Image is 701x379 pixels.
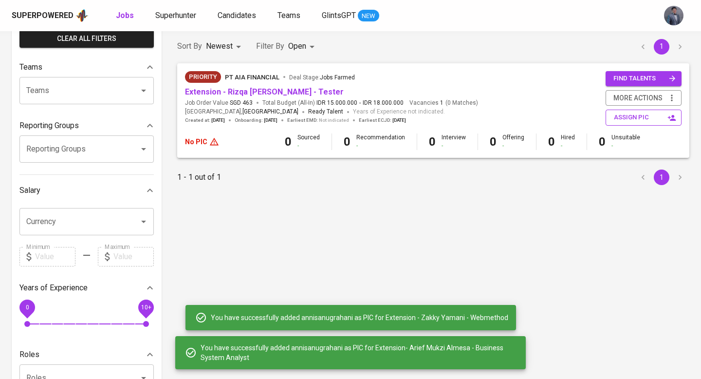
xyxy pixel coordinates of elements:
span: Earliest EMD : [287,117,349,124]
span: You have successfully added annisanugrahani as PIC for Extension - Zakky Yamani - Webmethod [211,313,508,322]
a: GlintsGPT NEW [322,10,379,22]
p: No PIC [185,137,207,147]
p: Sort By [177,40,202,52]
p: 1 - 1 out of 1 [177,171,221,183]
span: more actions [613,92,663,104]
a: Superhunter [155,10,198,22]
div: Superpowered [12,10,74,21]
input: Value [35,247,75,266]
b: 0 [548,135,555,149]
div: Recommendation [356,133,405,150]
span: Total Budget (All-In) [262,99,404,107]
span: Jobs Farmed [320,74,355,81]
img: app logo [75,8,89,23]
button: assign pic [606,110,682,126]
span: 1 [439,99,443,107]
div: - [611,142,640,150]
span: Earliest ECJD : [359,117,406,124]
b: 0 [285,135,292,149]
div: Unsuitable [611,133,640,150]
span: Onboarding : [235,117,277,124]
div: Roles [19,345,154,364]
div: Salary [19,181,154,200]
nav: pagination navigation [634,170,689,185]
span: Deal Stage : [289,74,355,81]
nav: pagination navigation [634,39,689,55]
span: assign pic [614,112,675,123]
span: Open [288,41,306,51]
a: Candidates [218,10,258,22]
a: Extension - Rizqa [PERSON_NAME] - Tester [185,87,344,96]
button: find talents [606,71,682,86]
div: New Job received from Demand Team [185,71,221,83]
div: - [297,142,320,150]
input: Value [113,247,154,266]
b: 0 [490,135,497,149]
span: Job Order Value [185,99,253,107]
span: IDR 15.000.000 [316,99,357,107]
span: IDR 18.000.000 [363,99,404,107]
span: [DATE] [392,117,406,124]
span: Created at : [185,117,225,124]
button: Open [137,84,150,97]
button: Open [137,142,150,156]
div: - [502,142,524,150]
div: Sourced [297,133,320,150]
img: jhon@glints.com [664,6,683,25]
span: Priority [185,72,221,82]
span: Teams [277,11,300,20]
span: Superhunter [155,11,196,20]
span: 10+ [141,303,151,310]
span: 0 [25,303,29,310]
div: Teams [19,57,154,77]
span: SGD 463 [230,99,253,107]
div: Offering [502,133,524,150]
span: [DATE] [211,117,225,124]
div: Open [288,38,318,56]
div: Hired [561,133,575,150]
p: Teams [19,61,42,73]
span: [GEOGRAPHIC_DATA] , [185,107,298,117]
a: Superpoweredapp logo [12,8,89,23]
div: Reporting Groups [19,116,154,135]
p: Years of Experience [19,282,88,294]
span: You have successfully added annisanugrahani as PIC for Extension- Arief Mukzi Almesa - Business S... [201,343,518,362]
b: 0 [429,135,436,149]
p: Roles [19,349,39,360]
div: - [561,142,575,150]
span: PT AIA FINANCIAL [225,74,279,81]
a: Jobs [116,10,136,22]
span: find talents [613,73,676,84]
button: more actions [606,90,682,106]
button: page 1 [654,170,669,185]
p: Salary [19,185,40,196]
span: Ready Talent [308,108,343,115]
span: Vacancies ( 0 Matches ) [409,99,478,107]
b: Jobs [116,11,134,20]
div: Interview [442,133,466,150]
button: Clear All filters [19,30,154,48]
button: Open [137,215,150,228]
p: Newest [206,40,233,52]
p: Filter By [256,40,284,52]
div: Newest [206,38,244,56]
span: NEW [358,11,379,21]
span: Candidates [218,11,256,20]
span: [DATE] [264,117,277,124]
span: Clear All filters [27,33,146,45]
span: - [359,99,361,107]
button: page 1 [654,39,669,55]
span: [GEOGRAPHIC_DATA] [242,107,298,117]
div: - [442,142,466,150]
b: 0 [599,135,606,149]
b: 0 [344,135,350,149]
div: Years of Experience [19,278,154,298]
span: Not indicated [319,117,349,124]
div: - [356,142,405,150]
span: Years of Experience not indicated. [353,107,445,117]
p: Reporting Groups [19,120,79,132]
a: Teams [277,10,302,22]
span: GlintsGPT [322,11,356,20]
